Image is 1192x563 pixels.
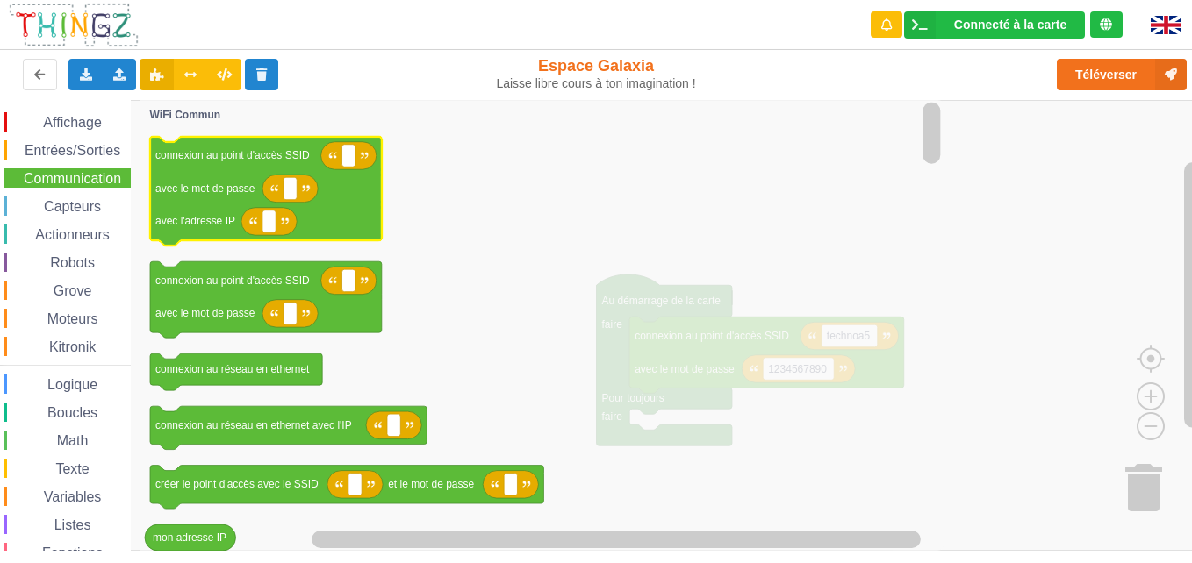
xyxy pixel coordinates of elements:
text: avec le mot de passe [155,307,255,319]
text: créer le point d'accès avec le SSID [155,478,319,490]
span: Listes [52,517,94,532]
text: connexion au point d'accès SSID [155,149,310,161]
span: Math [54,433,91,448]
div: Laisse libre cours à ton imagination ! [495,76,697,91]
text: avec le mot de passe [155,182,255,195]
div: Ta base fonctionne bien ! [904,11,1085,39]
span: Actionneurs [32,227,112,242]
span: Fonctions [39,545,105,560]
span: Texte [53,461,91,476]
text: connexion au réseau en ethernet avec l'IP [155,419,352,431]
div: Tu es connecté au serveur de création de Thingz [1090,11,1123,38]
span: Logique [45,377,100,392]
button: Téléverser [1057,59,1187,90]
text: connexion au réseau en ethernet [155,363,310,375]
span: Grove [51,283,95,298]
span: Communication [21,171,124,186]
div: Espace Galaxia [495,56,697,91]
img: thingz_logo.png [8,2,140,48]
span: Entrées/Sorties [22,143,123,158]
span: Moteurs [45,311,101,326]
span: Boucles [45,405,100,420]
text: WiFi Commun [150,109,221,121]
span: Robots [47,255,97,270]
span: Capteurs [41,199,104,214]
text: et le mot de passe [388,478,474,490]
div: Connecté à la carte [954,18,1066,31]
span: Variables [41,489,104,504]
img: gb.png [1151,16,1181,34]
span: Affichage [40,115,104,130]
text: connexion au point d'accès SSID [155,274,310,287]
span: Kitronik [47,339,98,354]
text: avec l'adresse IP [155,215,235,227]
